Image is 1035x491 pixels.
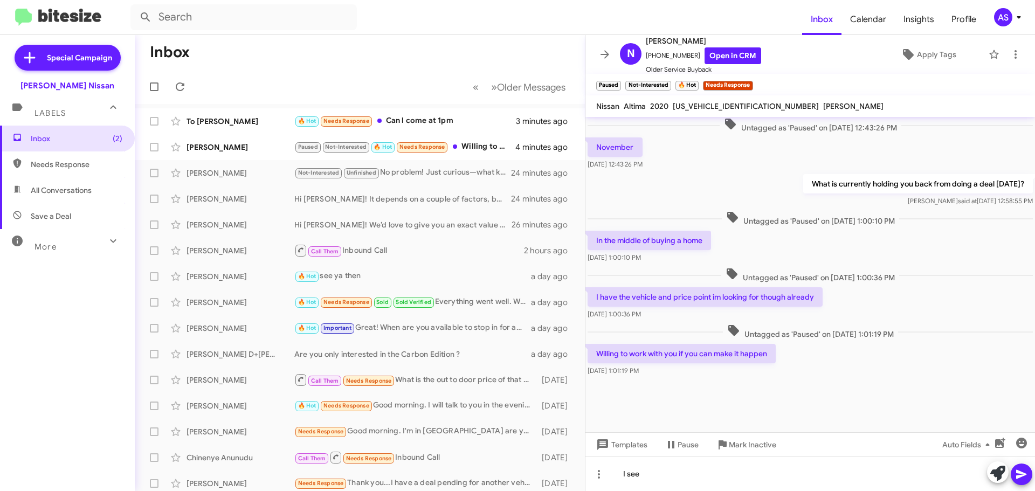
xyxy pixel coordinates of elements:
span: Untagged as 'Paused' on [DATE] 1:00:36 PM [721,267,899,283]
div: [PERSON_NAME] [187,297,294,308]
div: Are you only interested in the Carbon Edition ? [294,349,531,359]
span: 🔥 Hot [298,273,316,280]
div: [PERSON_NAME] [187,375,294,385]
a: Special Campaign [15,45,121,71]
div: Chinenye Anunudu [187,452,294,463]
span: Needs Response [298,480,344,487]
div: 2 hours ago [524,245,576,256]
button: Auto Fields [934,435,1003,454]
div: Willing to work with you if you can make it happen [294,141,515,153]
span: Untagged as 'Paused' on [DATE] 1:01:19 PM [723,324,898,340]
span: [PERSON_NAME] [646,34,761,47]
span: [PHONE_NUMBER] [646,47,761,64]
div: What is the out to door price of that Kicks? [294,373,536,386]
span: Templates [594,435,647,454]
span: Older Service Buyback [646,64,761,75]
div: [PERSON_NAME] [187,193,294,204]
span: Auto Fields [942,435,994,454]
span: Not-Interested [325,143,367,150]
nav: Page navigation example [467,76,572,98]
div: Everything went well. Would you tell [PERSON_NAME] we got our issue solved. Would you please ask ... [294,296,531,308]
span: Untagged as 'Paused' on [DATE] 12:43:26 PM [720,117,901,133]
div: Thank you...I have a deal pending for another vehicle.... [294,477,536,489]
div: see ya then [294,270,531,282]
div: [PERSON_NAME] [187,245,294,256]
a: Profile [943,4,985,35]
div: 24 minutes ago [512,168,576,178]
span: 🔥 Hot [298,324,316,331]
span: Call Them [311,248,339,255]
h1: Inbox [150,44,190,61]
div: AS [994,8,1012,26]
div: [PERSON_NAME] [187,271,294,282]
button: AS [985,8,1023,26]
span: Sold Verified [396,299,431,306]
button: Templates [585,435,656,454]
span: Labels [34,108,66,118]
div: Good morning. I will talk to you in the evening around 6 pm [294,399,536,412]
span: 🔥 Hot [298,299,316,306]
span: Special Campaign [47,52,112,63]
div: [PERSON_NAME] D+[PERSON_NAME] [187,349,294,359]
p: In the middle of buying a home [588,231,711,250]
a: Open in CRM [705,47,761,64]
span: Mark Inactive [729,435,776,454]
div: Good morning. I'm in [GEOGRAPHIC_DATA] are you able to get me stock #250838A for $25k total drive... [294,425,536,438]
span: Apply Tags [917,45,956,64]
div: To [PERSON_NAME] [187,116,294,127]
span: Pause [678,435,699,454]
span: 2020 [650,101,668,111]
div: a day ago [531,349,576,359]
button: Apply Tags [873,45,983,64]
p: I have the vehicle and price point im looking for though already [588,287,823,307]
span: Needs Response [323,117,369,125]
span: (2) [113,133,122,144]
div: 4 minutes ago [515,142,576,153]
span: Unfinished [347,169,376,176]
small: Needs Response [703,81,753,91]
span: Altima [624,101,646,111]
div: 3 minutes ago [516,116,576,127]
span: said at [958,197,977,205]
button: Previous [466,76,485,98]
input: Search [130,4,357,30]
span: Save a Deal [31,211,71,222]
button: Pause [656,435,707,454]
div: [DATE] [536,400,576,411]
small: Not-Interested [625,81,671,91]
span: N [627,45,635,63]
p: What is currently holding you back from doing a deal [DATE]? [803,174,1033,193]
div: [PERSON_NAME] [187,400,294,411]
span: 🔥 Hot [374,143,392,150]
span: More [34,242,57,252]
a: Inbox [802,4,841,35]
span: Needs Response [298,428,344,435]
span: Needs Response [31,159,122,170]
div: Inbound Call [294,244,524,257]
div: No problem! Just curious—what kind of vehicle are you interested in? We have a great selection ri... [294,167,512,179]
div: [PERSON_NAME] [187,478,294,489]
span: [DATE] 1:00:36 PM [588,310,641,318]
div: [PERSON_NAME] [187,142,294,153]
a: Insights [895,4,943,35]
div: Inbound Call [294,451,536,464]
span: Needs Response [323,402,369,409]
small: Paused [596,81,621,91]
span: Not-Interested [298,169,340,176]
span: [PERSON_NAME] [DATE] 12:58:55 PM [908,197,1033,205]
div: [DATE] [536,452,576,463]
span: Calendar [841,4,895,35]
div: a day ago [531,271,576,282]
span: [DATE] 12:43:26 PM [588,160,643,168]
div: a day ago [531,297,576,308]
span: [DATE] 1:01:19 PM [588,366,639,375]
span: Older Messages [497,81,565,93]
div: Hi [PERSON_NAME]! It depends on a couple of factors, but it's a fast process here! When would you... [294,193,512,204]
div: [DATE] [536,375,576,385]
div: [DATE] [536,426,576,437]
span: [PERSON_NAME] [823,101,884,111]
span: Needs Response [399,143,445,150]
span: Sold [376,299,389,306]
